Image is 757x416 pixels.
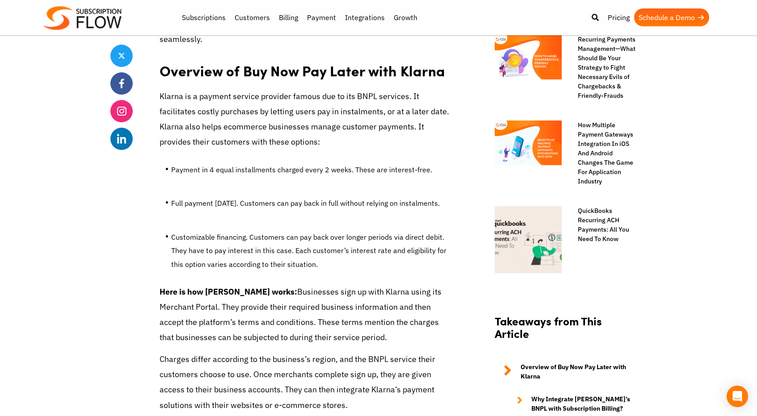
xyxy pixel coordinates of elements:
[160,352,454,413] p: Charges differ according to the business’s region, and the BNPL service their customers choose to...
[569,35,638,100] a: Recurring Payments Management—What Should Be Your Strategy to Fight Necessary Evils of Chargeback...
[160,89,454,150] p: Klarna is a payment service provider famous due to its BNPL services. It facilitates costly purch...
[495,35,562,79] img: Recurring-Payments-Explained
[303,8,341,26] a: Payment
[230,8,274,26] a: Customers
[177,8,230,26] a: Subscriptions
[171,163,454,181] li: Payment in 4 equal installments charged every 2 weeks. These are interest-free.
[341,8,389,26] a: Integrations
[521,362,638,381] strong: Overview of Buy Now Pay Later with Klarna
[495,362,638,381] a: Overview of Buy Now Pay Later with Klarna
[160,60,445,81] strong: Overview of Buy Now Pay Later with Klarna
[274,8,303,26] a: Billing
[727,386,748,407] div: Open Intercom Messenger
[495,206,562,273] img: QuickBooks Recurring ACH Payments: All You Need To Know
[634,8,709,26] a: Schedule a Demo
[569,206,638,244] a: QuickBooks Recurring ACH Payments: All You Need To Know
[569,121,638,186] a: How Multiple Payment Gateways Integration In iOS And Android Changes The Game For Application Ind...
[389,8,422,26] a: Growth
[531,395,638,413] strong: Why Integrate [PERSON_NAME]’s BNPL with Subscription Billing?
[495,121,562,165] img: Multiple-Payment-Gateways-Integrations-Into-Apps
[508,395,638,413] a: Why Integrate [PERSON_NAME]’s BNPL with Subscription Billing?
[171,196,454,214] li: Full payment [DATE]. Customers can pay back in full without relying on instalments.
[160,284,454,345] p: Businesses sign up with Klarna using its Merchant Portal. They provide their required business in...
[495,315,638,349] h2: Takeaways from This Article
[171,230,454,275] li: Customizable financing. Customers can pay back over longer periods via direct debit. They have to...
[160,287,297,297] strong: Here is how [PERSON_NAME] works:
[603,8,634,26] a: Pricing
[43,6,122,30] img: Subscriptionflow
